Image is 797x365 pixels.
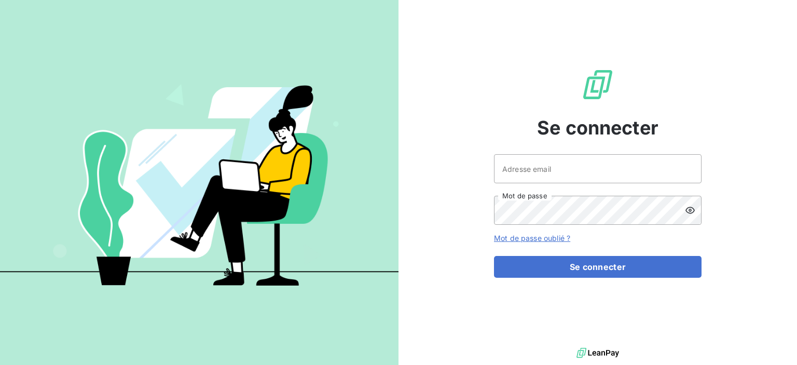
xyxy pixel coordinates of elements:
[494,234,570,242] a: Mot de passe oublié ?
[537,114,658,142] span: Se connecter
[494,154,702,183] input: placeholder
[494,256,702,278] button: Se connecter
[576,345,619,361] img: logo
[581,68,614,101] img: Logo LeanPay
